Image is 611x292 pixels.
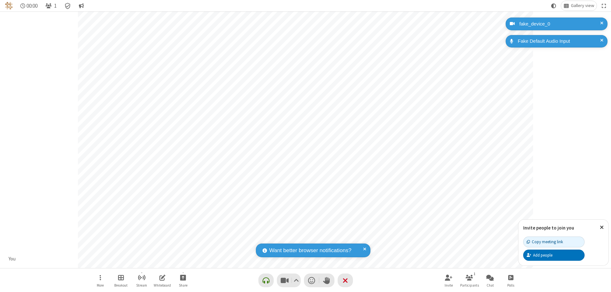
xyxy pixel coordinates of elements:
[338,274,353,287] button: End or leave meeting
[62,1,74,11] div: Meeting details Encryption enabled
[43,1,59,11] button: Open participant list
[269,246,351,255] span: Want better browser notifications?
[561,1,597,11] button: Change layout
[516,38,603,45] div: Fake Default Audio Input
[5,2,13,10] img: QA Selenium DO NOT DELETE OR CHANGE
[18,1,40,11] div: Timer
[154,283,171,287] span: Whiteboard
[91,271,110,289] button: Open menu
[445,283,453,287] span: Invite
[595,220,608,235] button: Close popover
[292,274,300,287] button: Video setting
[517,20,603,28] div: fake_device_0
[153,271,172,289] button: Open shared whiteboard
[319,274,334,287] button: Raise hand
[173,271,193,289] button: Start sharing
[549,1,559,11] button: Using system theme
[97,283,104,287] span: More
[258,274,274,287] button: Connect your audio
[487,283,494,287] span: Chat
[481,271,500,289] button: Open chat
[507,283,514,287] span: Polls
[472,271,477,277] div: 1
[460,283,479,287] span: Participants
[501,271,520,289] button: Open poll
[111,271,130,289] button: Manage Breakout Rooms
[599,1,609,11] button: Fullscreen
[523,250,585,260] button: Add people
[527,239,563,245] div: Copy meeting link
[6,255,18,263] div: You
[76,1,86,11] button: Conversation
[523,237,585,247] button: Copy meeting link
[277,274,301,287] button: Stop video (⌘+Shift+V)
[54,3,57,9] span: 1
[571,3,594,8] span: Gallery view
[523,225,574,231] label: Invite people to join you
[304,274,319,287] button: Send a reaction
[136,283,147,287] span: Stream
[114,283,128,287] span: Breakout
[439,271,458,289] button: Invite participants (⌘+Shift+I)
[179,283,187,287] span: Share
[460,271,479,289] button: Open participant list
[26,3,38,9] span: 00:00
[132,271,151,289] button: Start streaming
